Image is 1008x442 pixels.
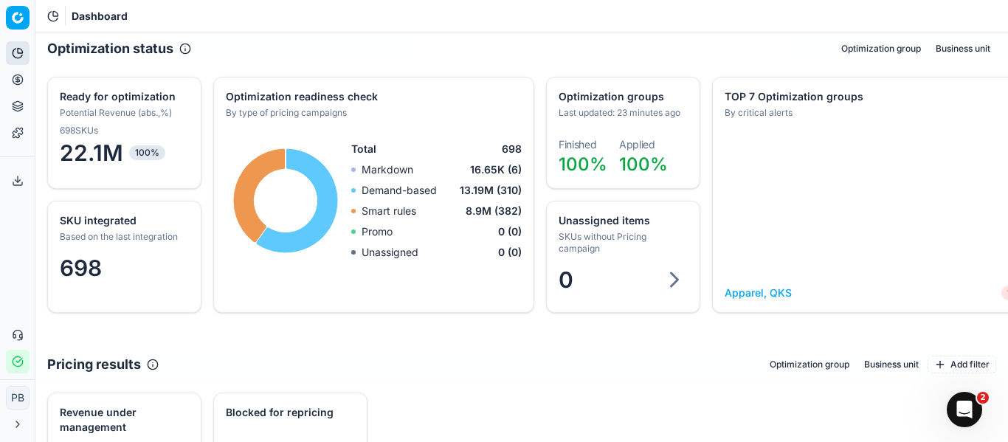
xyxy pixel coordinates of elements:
button: PB [6,386,30,410]
span: Total [351,142,376,156]
span: 698 [60,255,102,281]
button: Search for help [21,269,274,298]
span: 100% [559,153,607,175]
button: Optimization group [835,40,927,58]
p: Promo [362,224,393,239]
a: Apparel, QKS [725,286,792,300]
span: 0 [559,266,573,293]
span: 100% [619,153,668,175]
div: Revenue under management [60,405,186,435]
iframe: To enrich screen reader interactions, please activate Accessibility in Grammarly extension settings [947,392,982,427]
span: 22.1M [60,139,189,166]
button: Business unit [930,40,996,58]
div: Potential Revenue (abs.,%) [60,107,186,119]
img: Profile image for Mariia [186,24,215,53]
dt: Finished [559,139,607,150]
div: Last updated: 23 minutes ago [559,107,685,119]
p: How can we help? [30,155,266,180]
dt: Applied [619,139,668,150]
div: Based on the last integration [60,231,186,243]
div: Blocked for repricing [226,405,352,420]
h2: Optimization status [47,38,173,59]
img: Profile image for Mariia [214,24,244,53]
span: 16.65K (6) [470,162,522,177]
span: Messages [122,343,173,353]
div: We typically reply in a few hours [30,227,246,242]
div: Optimization groups [559,89,685,104]
span: Dashboard [72,9,128,24]
div: By type of pricing campaigns [226,107,519,119]
p: Hi [PERSON_NAME] 👋 [30,105,266,155]
span: 100% [129,145,165,160]
nav: breadcrumb [72,9,128,24]
p: Unassigned [362,245,418,260]
span: 8.9M (382) [466,204,522,218]
span: Help [234,343,258,353]
div: Unassigned items [559,213,685,228]
div: Send us a messageWe typically reply in a few hours [15,198,280,255]
div: Close [254,24,280,50]
span: 698 [502,142,522,156]
div: Ready for optimization [60,89,186,104]
span: 0 (0) [498,224,522,239]
span: Search for help [30,276,120,291]
img: Profile image for Tetiana [158,24,187,53]
span: Home [32,343,66,353]
span: 2 [977,392,989,404]
div: SKUs without Pricing campaign [559,231,685,255]
button: Business unit [858,356,925,373]
div: SKU integrated [60,213,186,228]
p: Markdown [362,162,413,177]
span: 0 (0) [498,245,522,260]
button: Optimization group [764,356,855,373]
h2: Pricing results [47,354,141,375]
p: Smart rules [362,204,416,218]
img: logo [30,32,128,49]
span: PB [7,387,29,409]
button: Add filter [928,356,996,373]
button: Messages [98,306,196,365]
span: 698 SKUs [60,125,98,137]
div: Optimization readiness check [226,89,519,104]
p: Demand-based [362,183,437,198]
button: Help [197,306,295,365]
div: Send us a message [30,211,246,227]
span: 13.19M (310) [460,183,522,198]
